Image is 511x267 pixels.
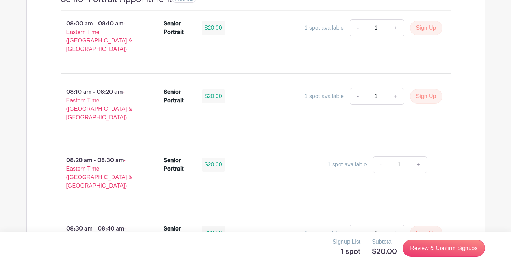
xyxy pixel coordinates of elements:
[386,88,404,105] a: +
[49,85,153,125] p: 08:10 am - 08:20 am
[373,156,389,173] a: -
[66,89,132,120] span: - Eastern Time ([GEOGRAPHIC_DATA] & [GEOGRAPHIC_DATA])
[305,229,344,237] div: 1 spot available
[328,160,367,169] div: 1 spot available
[350,88,366,105] a: -
[305,92,344,101] div: 1 spot available
[49,153,153,193] p: 08:20 am - 08:30 am
[202,21,225,35] div: $20.00
[164,19,193,36] div: Senior Portrait
[386,225,404,242] a: +
[372,248,397,256] h5: $20.00
[164,156,193,173] div: Senior Portrait
[202,226,225,240] div: $20.00
[333,238,360,246] p: Signup List
[305,24,344,32] div: 1 spot available
[350,19,366,36] a: -
[49,222,153,261] p: 08:30 am - 08:40 am
[66,21,132,52] span: - Eastern Time ([GEOGRAPHIC_DATA] & [GEOGRAPHIC_DATA])
[410,226,442,240] button: Sign Up
[410,21,442,35] button: Sign Up
[164,225,193,242] div: Senior Portrait
[409,156,427,173] a: +
[403,240,485,257] a: Review & Confirm Signups
[372,238,397,246] p: Subtotal
[164,88,193,105] div: Senior Portrait
[333,248,360,256] h5: 1 spot
[49,17,153,56] p: 08:00 am - 08:10 am
[202,158,225,172] div: $20.00
[202,89,225,103] div: $20.00
[350,225,366,242] a: -
[410,89,442,104] button: Sign Up
[386,19,404,36] a: +
[66,157,132,189] span: - Eastern Time ([GEOGRAPHIC_DATA] & [GEOGRAPHIC_DATA])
